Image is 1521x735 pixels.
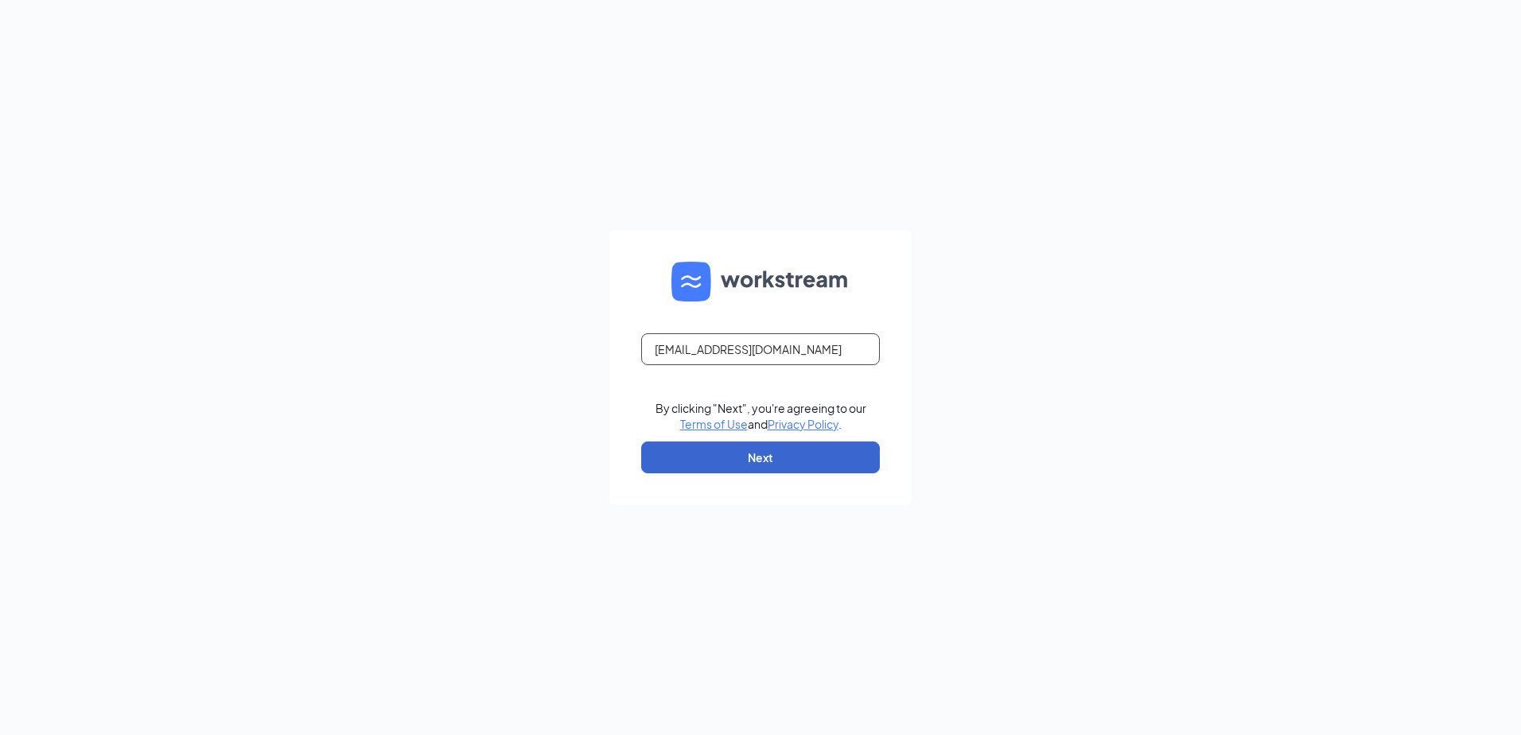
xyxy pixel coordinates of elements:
button: Next [641,441,880,473]
div: By clicking "Next", you're agreeing to our and . [655,400,866,432]
a: Terms of Use [680,417,748,431]
img: WS logo and Workstream text [671,262,850,301]
input: Email [641,333,880,365]
a: Privacy Policy [768,417,838,431]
